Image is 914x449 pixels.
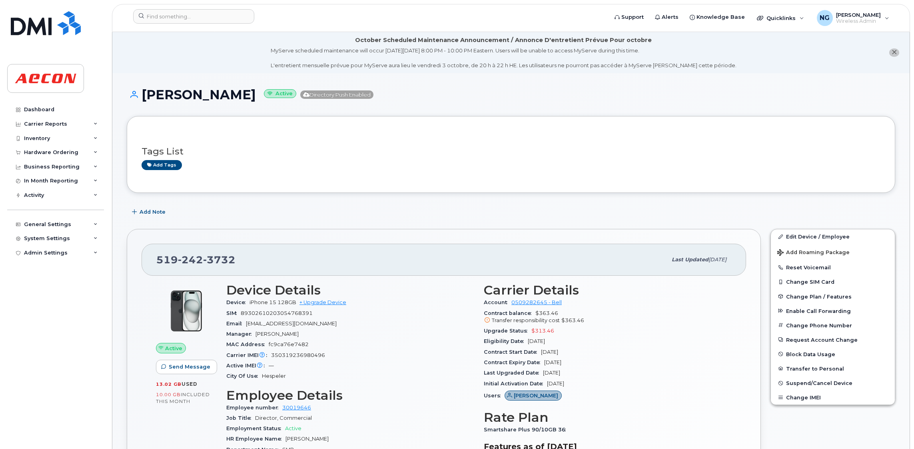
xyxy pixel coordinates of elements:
button: Enable Call Forwarding [771,304,895,318]
span: Active [285,425,301,431]
a: Add tags [142,160,182,170]
span: Add Roaming Package [777,249,850,257]
span: Contract balance [484,310,535,316]
span: Employment Status [226,425,285,431]
span: SIM [226,310,241,316]
button: Transfer to Personal [771,361,895,376]
span: 10.00 GB [156,392,181,397]
a: [PERSON_NAME] [505,393,562,399]
span: 89302610203054768391 [241,310,313,316]
h3: Device Details [226,283,474,297]
span: [PERSON_NAME] [255,331,299,337]
a: 30019646 [282,405,311,411]
a: + Upgrade Device [299,299,346,305]
button: Send Message [156,360,217,374]
span: Account [484,299,511,305]
span: iPhone 15 128GB [249,299,296,305]
span: 350319236980496 [271,352,325,358]
span: Send Message [169,363,210,371]
span: Carrier IMEI [226,352,271,358]
span: 242 [178,254,203,266]
span: [DATE] [544,359,561,365]
span: 13.02 GB [156,381,182,387]
span: included this month [156,391,210,405]
h3: Employee Details [226,388,474,403]
span: Active IMEI [226,363,269,369]
span: $313.46 [531,328,554,334]
span: Directory Push Enabled [300,90,373,99]
small: Active [264,89,296,98]
span: Hespeler [262,373,286,379]
button: Change IMEI [771,390,895,405]
button: Suspend/Cancel Device [771,376,895,390]
span: Contract Start Date [484,349,541,355]
span: City Of Use [226,373,262,379]
span: [DATE] [543,370,560,376]
button: Add Roaming Package [771,244,895,260]
span: Change Plan / Features [786,293,852,299]
span: Device [226,299,249,305]
span: Director, Commercial [255,415,312,421]
span: [DATE] [528,338,545,344]
span: Enable Call Forwarding [786,308,851,314]
span: Upgrade Status [484,328,531,334]
h3: Carrier Details [484,283,732,297]
span: Contract Expiry Date [484,359,544,365]
button: Block Data Usage [771,347,895,361]
span: [DATE] [541,349,558,355]
span: Add Note [140,208,166,216]
span: Email [226,321,246,327]
span: Suspend/Cancel Device [786,380,852,386]
span: Last Upgraded Date [484,370,543,376]
span: $363.46 [484,310,732,325]
div: October Scheduled Maintenance Announcement / Annonce D'entretient Prévue Pour octobre [355,36,652,44]
span: Active [165,345,182,352]
span: Users [484,393,505,399]
span: 3732 [203,254,235,266]
button: Add Note [127,205,172,219]
span: Smartshare Plus 90/10GB 36 [484,427,570,433]
span: Employee number [226,405,282,411]
span: MAC Address [226,341,269,347]
span: [DATE] [708,257,726,263]
button: Change SIM Card [771,275,895,289]
span: HR Employee Name [226,436,285,442]
button: Reset Voicemail [771,260,895,275]
span: Manager [226,331,255,337]
span: 519 [156,254,235,266]
h1: [PERSON_NAME] [127,88,895,102]
span: Eligibility Date [484,338,528,344]
span: [DATE] [547,381,564,387]
span: Transfer responsibility cost [492,317,560,323]
span: Job Title [226,415,255,421]
button: Change Plan / Features [771,289,895,304]
span: Last updated [672,257,708,263]
h3: Rate Plan [484,410,732,425]
a: 0509282645 - Bell [511,299,562,305]
span: — [269,363,274,369]
span: [PERSON_NAME] [285,436,329,442]
h3: Tags List [142,146,880,156]
span: [PERSON_NAME] [514,392,558,399]
span: used [182,381,198,387]
button: Request Account Change [771,333,895,347]
a: Edit Device / Employee [771,229,895,244]
div: MyServe scheduled maintenance will occur [DATE][DATE] 8:00 PM - 10:00 PM Eastern. Users will be u... [271,47,736,69]
span: fc9ca76e7482 [269,341,309,347]
button: Change Phone Number [771,318,895,333]
img: iPhone_15_Black.png [162,287,210,335]
span: $363.46 [561,317,584,323]
button: close notification [889,48,899,57]
span: Initial Activation Date [484,381,547,387]
span: [EMAIL_ADDRESS][DOMAIN_NAME] [246,321,337,327]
